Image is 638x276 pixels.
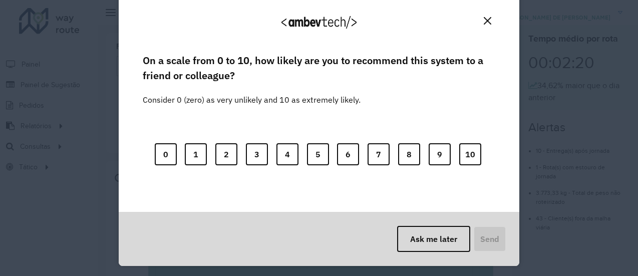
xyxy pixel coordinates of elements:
[484,17,491,25] img: Close
[429,143,451,165] button: 9
[368,143,390,165] button: 7
[143,53,495,84] label: On a scale from 0 to 10, how likely are you to recommend this system to a friend or colleague?
[480,13,495,29] button: Close
[307,143,329,165] button: 5
[185,143,207,165] button: 1
[155,143,177,165] button: 0
[246,143,268,165] button: 3
[337,143,359,165] button: 6
[215,143,237,165] button: 2
[398,143,420,165] button: 8
[459,143,481,165] button: 10
[281,16,357,29] img: Logo Ambevtech
[143,82,361,106] label: Consider 0 (zero) as very unlikely and 10 as extremely likely.
[397,226,470,252] button: Ask me later
[276,143,298,165] button: 4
